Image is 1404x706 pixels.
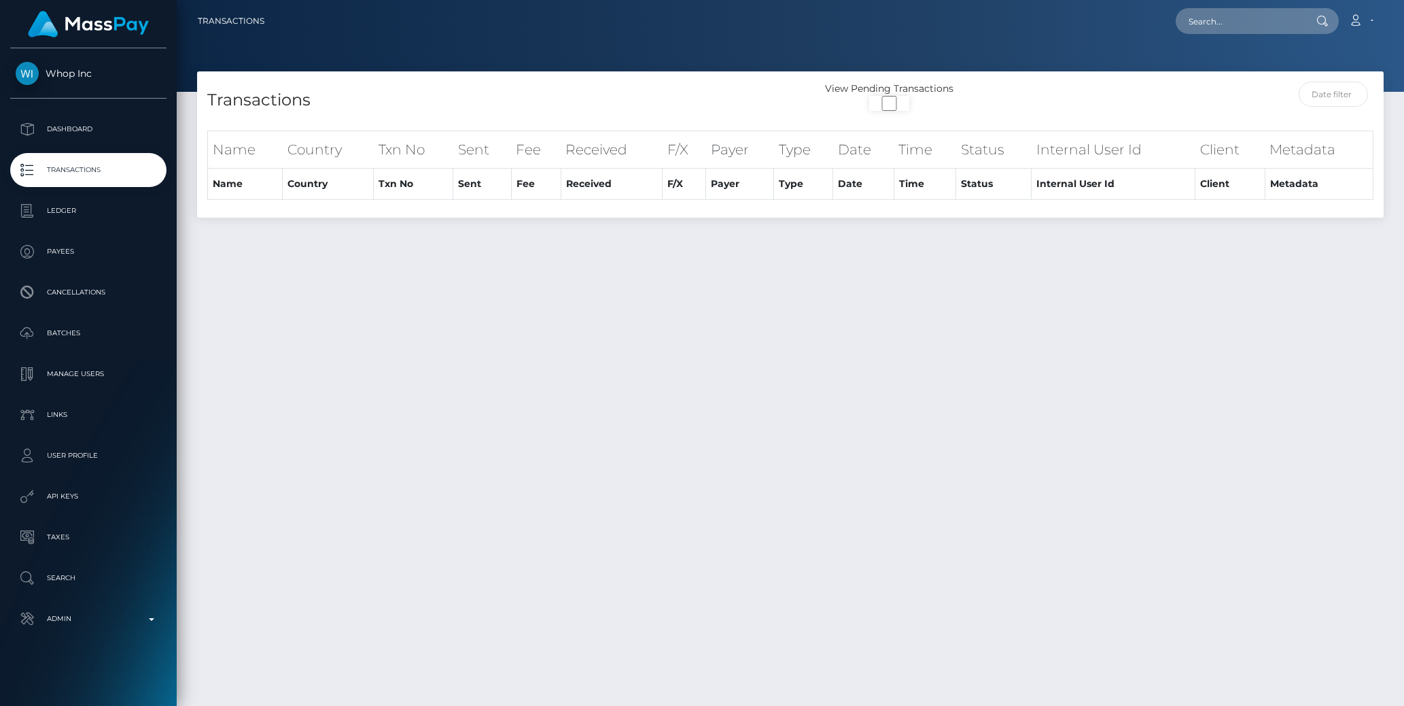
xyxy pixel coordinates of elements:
a: Admin [10,602,166,636]
a: Dashboard [10,112,166,146]
th: Received [561,169,663,200]
a: Manage Users [10,357,166,391]
a: API Keys [10,480,166,514]
th: Name [208,169,283,200]
p: Dashboard [16,119,161,139]
p: Payees [16,241,161,262]
img: MassPay Logo [28,11,149,37]
th: F/X [663,131,706,168]
h4: Transactions [207,88,780,112]
a: Transactions [198,7,264,35]
th: Txn No [374,131,453,168]
th: Sent [453,169,512,200]
p: Links [16,405,161,425]
img: Whop Inc [16,62,39,85]
a: Links [10,398,166,432]
a: User Profile [10,439,166,473]
th: Received [561,131,663,168]
th: Type [774,131,833,168]
div: View Pending Transactions [790,82,988,96]
th: F/X [663,169,706,200]
p: Manage Users [16,364,161,384]
th: Status [956,131,1032,168]
th: Country [283,169,374,200]
th: Txn No [374,169,453,200]
a: Search [10,561,166,595]
p: User Profile [16,446,161,466]
p: API Keys [16,486,161,507]
p: Transactions [16,160,161,180]
th: Fee [511,169,561,200]
p: Batches [16,323,161,343]
th: Payer [706,131,774,168]
p: Cancellations [16,282,161,303]
th: Country [283,131,374,168]
th: Metadata [1265,131,1373,168]
a: Transactions [10,153,166,187]
input: Search... [1176,8,1303,34]
th: Client [1195,131,1265,168]
th: Date [833,131,894,168]
th: Client [1195,169,1265,200]
a: Ledger [10,194,166,228]
th: Date [833,169,894,200]
p: Taxes [16,527,161,548]
th: Fee [511,131,561,168]
th: Status [956,169,1032,200]
p: Ledger [16,201,161,221]
th: Internal User Id [1032,131,1195,168]
th: Type [774,169,833,200]
th: Sent [453,131,512,168]
a: Payees [10,235,166,269]
th: Name [208,131,283,168]
th: Time [894,131,955,168]
p: Admin [16,609,161,629]
th: Internal User Id [1032,169,1195,200]
th: Time [894,169,955,200]
a: Cancellations [10,275,166,309]
p: Search [16,568,161,588]
input: Date filter [1299,82,1368,107]
a: Batches [10,316,166,350]
span: Whop Inc [10,67,166,80]
a: Taxes [10,520,166,554]
th: Metadata [1265,169,1373,200]
th: Payer [706,169,774,200]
